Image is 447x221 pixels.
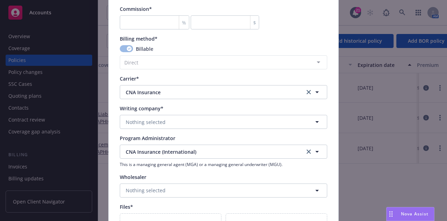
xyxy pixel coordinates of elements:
[126,148,294,156] span: CNA Insurance (International)
[126,187,166,194] span: Nothing selected
[120,6,152,12] span: Commission*
[120,203,133,210] span: Files*
[120,145,327,159] button: CNA Insurance (International)clear selection
[305,147,313,156] a: clear selection
[120,45,327,53] div: Billable
[120,35,157,42] span: Billing method*
[120,115,327,129] button: Nothing selected
[387,207,395,221] div: Drag to move
[120,184,327,198] button: Nothing selected
[386,207,434,221] button: Nova Assist
[120,75,139,82] span: Carrier*
[120,105,163,112] span: Writing company*
[126,118,166,126] span: Nothing selected
[120,135,175,141] span: Program Administrator
[126,89,294,96] span: CNA Insurance
[182,19,186,26] span: %
[120,161,327,167] span: This is a managing general agent (MGA) or a managing general underwriter (MGU).
[253,19,256,26] span: $
[120,35,327,69] span: Billing method*BillableDirect
[120,174,146,180] span: Wholesaler
[401,211,428,217] span: Nova Assist
[120,85,327,99] button: CNA Insuranceclear selection
[305,88,313,96] a: clear selection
